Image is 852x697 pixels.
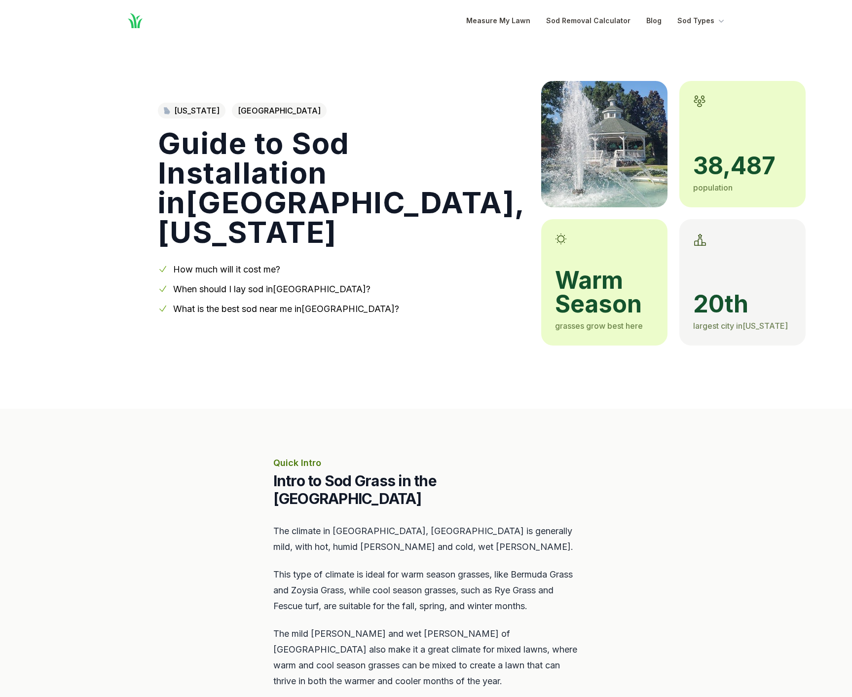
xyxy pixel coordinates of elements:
[232,103,327,118] span: [GEOGRAPHIC_DATA]
[173,264,280,274] a: How much will it cost me?
[541,81,667,207] img: A picture of Woodstock
[466,15,530,27] a: Measure My Lawn
[555,321,643,331] span: grasses grow best here
[164,107,170,115] img: Georgia state outline
[646,15,662,27] a: Blog
[693,321,788,331] span: largest city in [US_STATE]
[273,523,579,555] p: The climate in [GEOGRAPHIC_DATA], [GEOGRAPHIC_DATA] is generally mild, with hot, humid [PERSON_NA...
[546,15,630,27] a: Sod Removal Calculator
[693,292,792,316] span: 20th
[158,103,225,118] a: [US_STATE]
[273,472,579,507] h2: Intro to Sod Grass in the [GEOGRAPHIC_DATA]
[158,128,525,247] h1: Guide to Sod Installation in [GEOGRAPHIC_DATA] , [US_STATE]
[173,304,399,314] a: What is the best sod near me in[GEOGRAPHIC_DATA]?
[273,456,579,470] p: Quick Intro
[173,284,370,294] a: When should I lay sod in[GEOGRAPHIC_DATA]?
[273,626,579,689] p: The mild [PERSON_NAME] and wet [PERSON_NAME] of [GEOGRAPHIC_DATA] also make it a great climate fo...
[677,15,726,27] button: Sod Types
[693,154,792,178] span: 38,487
[555,269,654,316] span: warm season
[693,183,733,193] span: population
[273,567,579,614] p: This type of climate is ideal for warm season grasses, like Bermuda Grass and Zoysia Grass, while...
